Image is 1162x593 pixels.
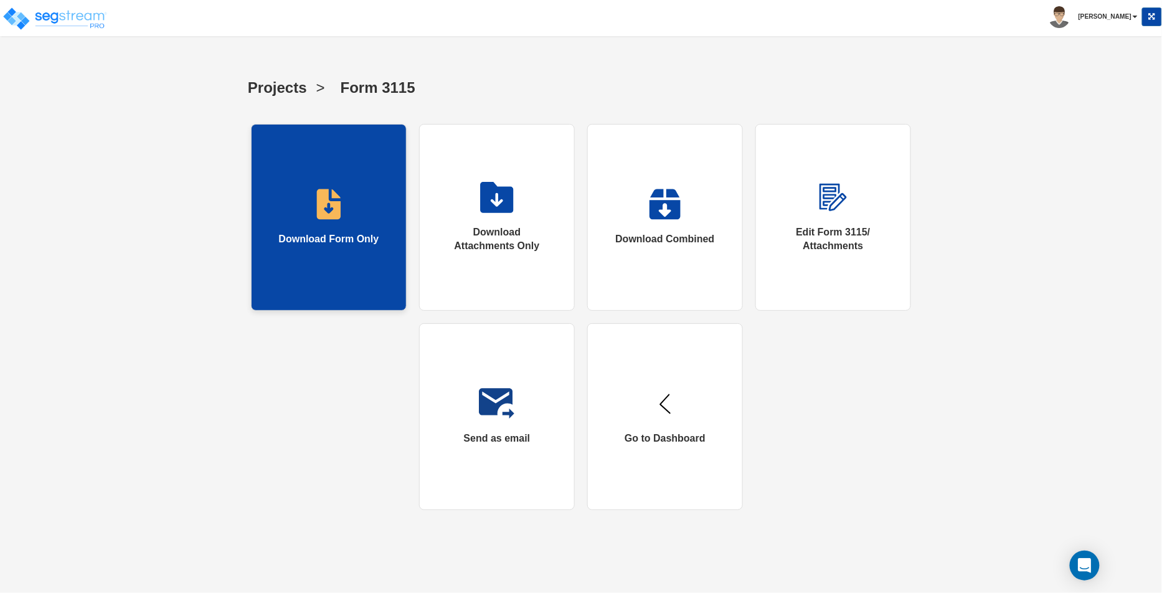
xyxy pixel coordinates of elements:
div: Send as email [464,432,531,446]
img: Download Combined Icon [649,189,681,220]
div: Open Intercom Messenger [1070,551,1100,581]
a: Projects [239,67,307,105]
img: Dashboard Icon [649,388,681,419]
button: Send as email [419,323,575,510]
div: Download Form Only [279,232,379,247]
div: Go to Dashboard [625,432,706,446]
img: Edit Form 3115/Attachments Icon [818,182,849,213]
h3: Projects [248,80,307,99]
a: Go to Dashboard [587,323,743,510]
b: [PERSON_NAME] [1079,13,1131,20]
img: Download Form Only Icon [316,189,342,220]
div: Edit Form 3115/ Attachments [781,225,886,254]
h3: > [316,80,325,99]
div: Download Combined [615,232,714,247]
img: logo_pro_r.png [2,6,108,31]
a: Form 3115 [331,67,415,105]
a: Download Form Only [251,124,407,311]
img: Download Attachments Only Icon [480,182,513,213]
h3: Form 3115 [341,80,415,99]
a: Download Attachments Only [419,124,575,311]
img: avatar.png [1049,6,1070,28]
img: Edit Form 3115/Attachments Icon [479,388,515,419]
div: Download Attachments Only [445,225,549,254]
a: Edit Form 3115/ Attachments [755,124,911,311]
a: Download Combined [587,124,743,311]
